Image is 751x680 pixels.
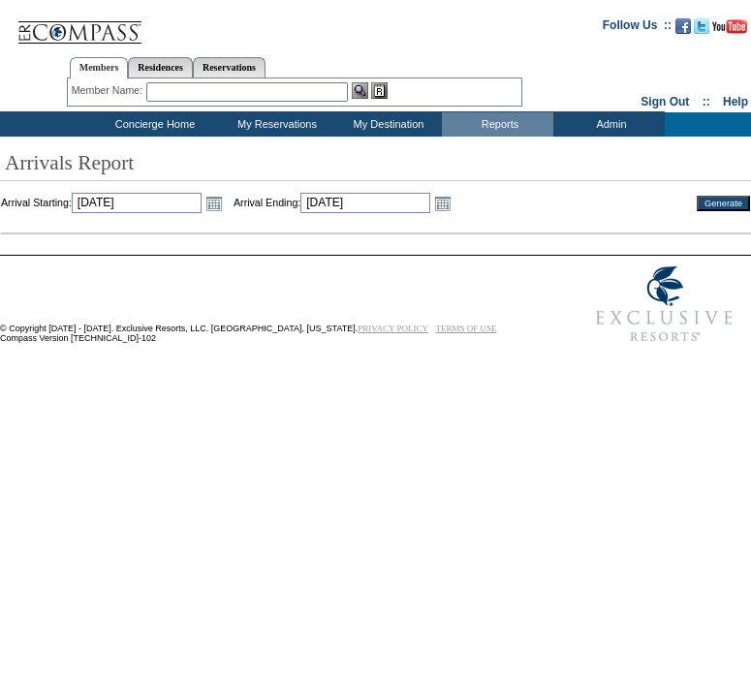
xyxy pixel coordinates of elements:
div: Member Name: [72,82,146,99]
a: Follow us on Twitter [694,24,709,36]
a: Become our fan on Facebook [675,24,691,36]
a: Open the calendar popup. [432,193,454,214]
td: Concierge Home [86,112,219,137]
a: Subscribe to our YouTube Channel [712,24,747,36]
a: Residences [128,57,193,77]
a: TERMS OF USE [436,324,497,333]
input: Generate [697,196,750,211]
td: My Destination [330,112,442,137]
img: Subscribe to our YouTube Channel [712,19,747,34]
a: PRIVACY POLICY [358,324,428,333]
img: View [352,82,368,99]
td: Reports [442,112,553,137]
a: Open the calendar popup. [203,193,225,214]
span: :: [703,95,710,108]
a: Sign Out [641,95,689,108]
td: My Reservations [219,112,330,137]
a: Reservations [193,57,266,77]
td: Arrival Starting: Arrival Ending: [1,193,671,214]
img: Exclusive Resorts [578,256,751,353]
img: Become our fan on Facebook [675,18,691,34]
a: Help [723,95,748,108]
td: Admin [553,112,665,137]
img: Compass Home [16,5,142,45]
img: Follow us on Twitter [694,18,709,34]
a: Members [70,57,129,78]
img: Reservations [371,82,388,99]
td: Follow Us :: [603,16,672,40]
